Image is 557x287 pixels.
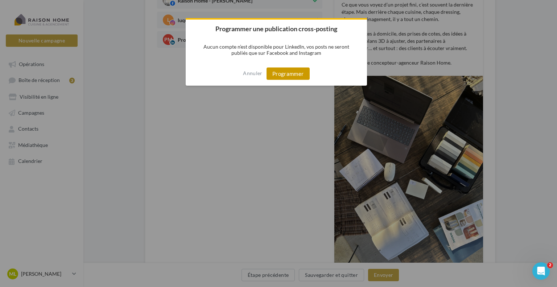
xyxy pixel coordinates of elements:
button: Programmer [267,67,310,80]
iframe: Intercom live chat [532,262,550,280]
span: 2 [547,262,553,268]
h2: Programmer une publication cross-posting [186,20,367,38]
button: Annuler [243,67,262,79]
p: Aucun compte n’est disponible pour LinkedIn, vos posts ne seront publiés que sur Facebook and Ins... [186,38,367,62]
